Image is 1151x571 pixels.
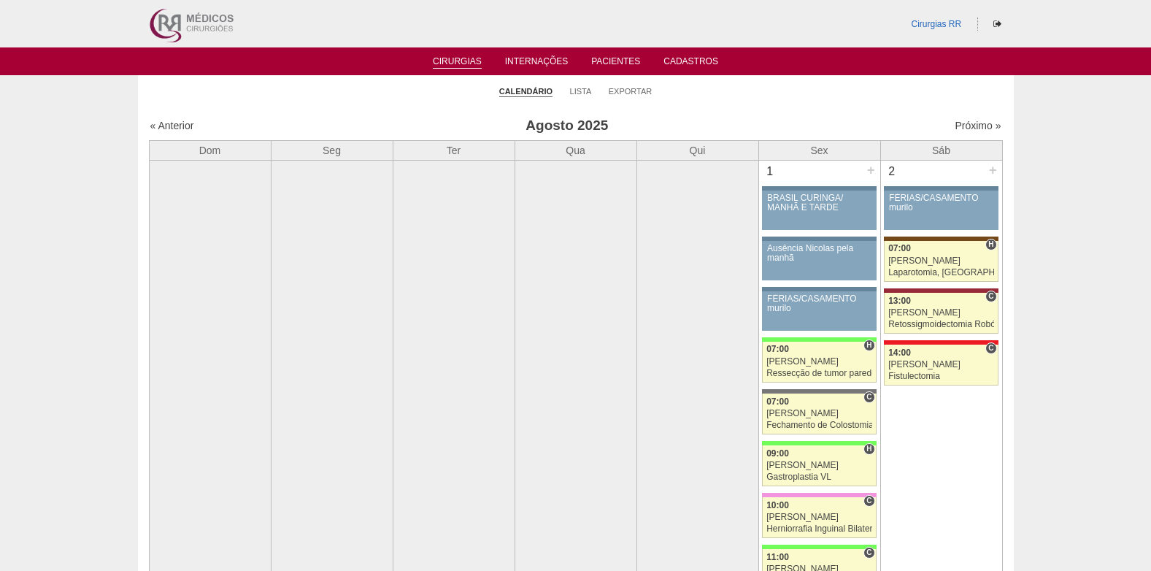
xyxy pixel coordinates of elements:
[271,140,393,160] th: Seg
[880,140,1002,160] th: Sáb
[884,345,998,386] a: C 14:00 [PERSON_NAME] Fistulectomia
[149,140,271,160] th: Dom
[766,396,789,407] span: 07:00
[863,340,874,351] span: Hospital
[354,115,779,137] h3: Agosto 2025
[766,500,789,510] span: 10:00
[766,472,872,482] div: Gastroplastia VL
[884,288,998,293] div: Key: Sírio Libanês
[591,56,640,71] a: Pacientes
[762,291,876,331] a: FÉRIAS/CASAMENTO murilo
[762,545,876,549] div: Key: Brasil
[515,140,636,160] th: Qua
[911,19,961,29] a: Cirurgias RR
[884,340,998,345] div: Key: Assunção
[993,20,1001,28] i: Sair
[762,337,876,342] div: Key: Brasil
[955,120,1001,131] a: Próximo »
[766,461,872,470] div: [PERSON_NAME]
[985,291,996,302] span: Consultório
[766,357,872,367] div: [PERSON_NAME]
[888,268,994,277] div: Laparotomia, [GEOGRAPHIC_DATA], Drenagem, Bridas
[570,86,592,96] a: Lista
[881,161,904,183] div: 2
[884,293,998,334] a: C 13:00 [PERSON_NAME] Retossigmoidectomia Robótica
[985,342,996,354] span: Consultório
[150,120,194,131] a: « Anterior
[762,241,876,280] a: Ausência Nicolas pela manhã
[888,360,994,369] div: [PERSON_NAME]
[433,56,482,69] a: Cirurgias
[863,547,874,559] span: Consultório
[766,369,872,378] div: Ressecção de tumor parede abdominal pélvica
[863,443,874,455] span: Hospital
[987,161,999,180] div: +
[767,244,871,263] div: Ausência Nicolas pela manhã
[505,56,569,71] a: Internações
[766,513,872,522] div: [PERSON_NAME]
[762,441,876,445] div: Key: Brasil
[762,389,876,394] div: Key: Santa Catarina
[762,342,876,383] a: H 07:00 [PERSON_NAME] Ressecção de tumor parede abdominal pélvica
[762,237,876,241] div: Key: Aviso
[762,497,876,538] a: C 10:00 [PERSON_NAME] Herniorrafia Inguinal Bilateral
[766,421,872,430] div: Fechamento de Colostomia ou Enterostomia
[762,186,876,191] div: Key: Aviso
[762,445,876,486] a: H 09:00 [PERSON_NAME] Gastroplastia VL
[762,191,876,230] a: BRASIL CURINGA/ MANHÃ E TARDE
[766,344,789,354] span: 07:00
[888,243,911,253] span: 07:00
[884,186,998,191] div: Key: Aviso
[762,493,876,497] div: Key: Albert Einstein
[758,140,880,160] th: Sex
[393,140,515,160] th: Ter
[888,320,994,329] div: Retossigmoidectomia Robótica
[863,391,874,403] span: Consultório
[889,193,993,212] div: FÉRIAS/CASAMENTO murilo
[888,256,994,266] div: [PERSON_NAME]
[865,161,877,180] div: +
[762,394,876,434] a: C 07:00 [PERSON_NAME] Fechamento de Colostomia ou Enterostomia
[888,348,911,358] span: 14:00
[863,495,874,507] span: Consultório
[767,294,871,313] div: FÉRIAS/CASAMENTO murilo
[888,296,911,306] span: 13:00
[884,241,998,282] a: H 07:00 [PERSON_NAME] Laparotomia, [GEOGRAPHIC_DATA], Drenagem, Bridas
[762,287,876,291] div: Key: Aviso
[636,140,758,160] th: Qui
[663,56,718,71] a: Cadastros
[499,86,553,97] a: Calendário
[766,448,789,459] span: 09:00
[888,308,994,318] div: [PERSON_NAME]
[985,239,996,250] span: Hospital
[759,161,782,183] div: 1
[609,86,653,96] a: Exportar
[888,372,994,381] div: Fistulectomia
[884,237,998,241] div: Key: Santa Joana
[767,193,871,212] div: BRASIL CURINGA/ MANHÃ E TARDE
[766,409,872,418] div: [PERSON_NAME]
[766,524,872,534] div: Herniorrafia Inguinal Bilateral
[766,552,789,562] span: 11:00
[884,191,998,230] a: FÉRIAS/CASAMENTO murilo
